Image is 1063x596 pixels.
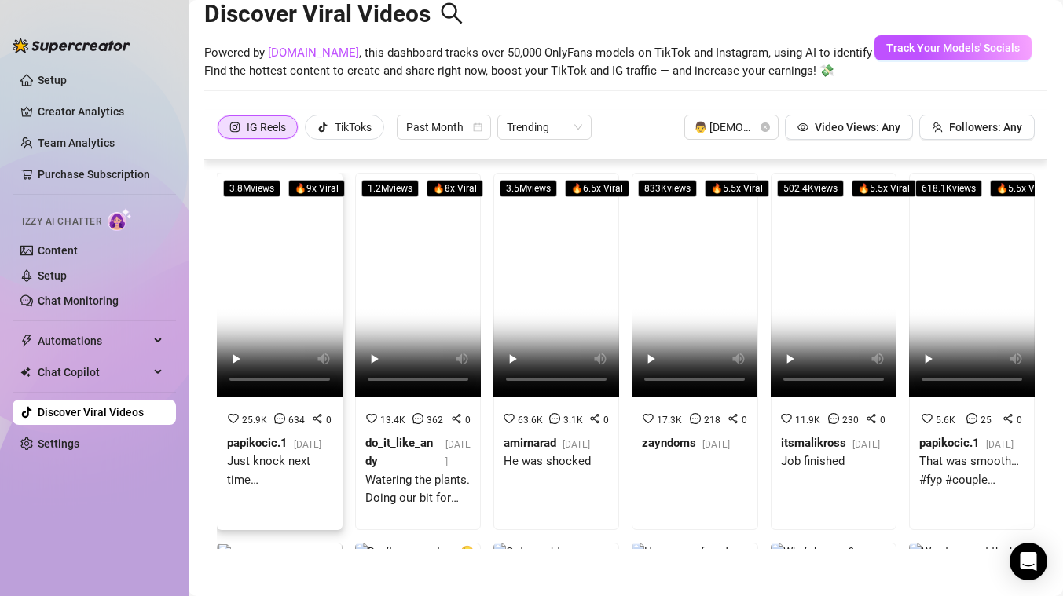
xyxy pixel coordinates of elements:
[549,413,560,424] span: message
[657,415,682,426] span: 17.3K
[361,180,419,197] span: 1.2M views
[294,439,321,450] span: [DATE]
[412,413,423,424] span: message
[761,122,770,132] span: close-circle
[20,367,31,378] img: Chat Copilot
[705,180,769,197] span: 🔥 5.5 x Viral
[842,415,859,426] span: 230
[638,180,697,197] span: 833K views
[217,173,343,530] a: 3.8Mviews🔥9x Viral25.9K6340papikocic.1[DATE]Just knock next time…
[1010,543,1047,580] div: Open Intercom Messenger
[981,415,992,426] span: 25
[866,413,877,424] span: share-alt
[229,122,240,133] span: instagram
[500,180,557,197] span: 3.5M views
[880,415,885,426] span: 0
[966,413,977,424] span: message
[228,413,239,424] span: heart
[632,543,728,560] img: He was confused
[781,436,846,450] strong: itsmalikross
[742,415,747,426] span: 0
[38,74,67,86] a: Setup
[565,180,629,197] span: 🔥 6.5 x Viral
[108,208,132,231] img: AI Chatter
[642,436,696,450] strong: zayndoms
[355,173,481,530] a: 1.2Mviews🔥8x Viral13.4K3620do_it_like_andy[DATE]Watering the plants. Doing our bit for nature #Pr...
[38,328,149,353] span: Automations
[13,38,130,53] img: logo-BBDzfeDw.svg
[643,413,654,424] span: heart
[797,122,808,133] span: eye
[922,413,933,424] span: heart
[493,173,619,530] a: 3.5Mviews🔥6.5x Viral63.6K3.1K0amirnarad[DATE]He was shocked
[704,415,720,426] span: 218
[242,415,267,426] span: 25.9K
[1003,413,1014,424] span: share-alt
[771,173,896,530] a: 502.4Kviews🔥5.5x Viral11.9K2300itsmalikross[DATE]Job finished
[465,415,471,426] span: 0
[504,413,515,424] span: heart
[632,173,757,530] a: 833Kviews🔥5.5x Viral17.3K2180zayndoms[DATE]
[986,439,1014,450] span: [DATE]
[365,436,433,469] strong: do_it_like_andy
[694,115,769,139] span: 👨 Male
[380,415,405,426] span: 13.4K
[38,99,163,124] a: Creator Analytics
[828,413,839,424] span: message
[38,162,163,187] a: Purchase Subscription
[38,294,119,307] a: Chat Monitoring
[777,180,844,197] span: 502.4K views
[38,137,115,149] a: Team Analytics
[38,437,79,450] a: Settings
[38,269,67,282] a: Setup
[909,173,1035,530] a: 618.1Kviews🔥5.5x Viral5.6K250papikocic.1[DATE]That was smooth… #fyp #couple #tattoo #explore
[852,180,916,197] span: 🔥 5.5 x Viral
[38,244,78,257] a: Content
[427,180,483,197] span: 🔥 8 x Viral
[949,121,1022,133] span: Followers: Any
[504,452,591,471] div: He was shocked
[20,335,33,347] span: thunderbolt
[445,439,471,467] span: [DATE]
[227,436,288,450] strong: papikocic.1
[781,452,880,471] div: Job finished
[274,413,285,424] span: message
[874,35,1032,60] button: Track Your Models' Socials
[268,46,359,60] a: [DOMAIN_NAME]
[815,121,900,133] span: Video Views: Any
[504,436,556,450] strong: amirnarad
[204,44,911,81] span: Powered by , this dashboard tracks over 50,000 OnlyFans models on TikTok and Instagram, using AI ...
[589,413,600,424] span: share-alt
[473,122,482,132] span: calendar
[852,439,880,450] span: [DATE]
[563,415,583,426] span: 3.1K
[317,122,328,133] span: tik-tok
[247,115,286,139] div: IG Reels
[518,415,543,426] span: 63.6K
[785,115,913,140] button: Video Views: Any
[771,543,854,560] img: Who’s hungry?
[915,180,982,197] span: 618.1K views
[563,439,590,450] span: [DATE]
[919,452,1025,489] div: That was smooth… #fyp #couple #tattoo #explore
[366,413,377,424] span: heart
[451,413,462,424] span: share-alt
[288,180,345,197] span: 🔥 9 x Viral
[886,42,1020,54] span: Track Your Models' Socials
[227,452,332,489] div: Just knock next time…
[932,122,943,133] span: team
[1017,415,1022,426] span: 0
[909,543,1032,560] img: Was tryna get the keys
[690,413,701,424] span: message
[223,180,280,197] span: 3.8M views
[728,413,739,424] span: share-alt
[919,115,1035,140] button: Followers: Any
[326,415,332,426] span: 0
[38,406,144,419] a: Discover Viral Videos
[22,214,101,229] span: Izzy AI Chatter
[427,415,443,426] span: 362
[936,415,955,426] span: 5.6K
[702,439,730,450] span: [DATE]
[440,2,464,25] span: search
[990,180,1054,197] span: 🔥 5.5 x Viral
